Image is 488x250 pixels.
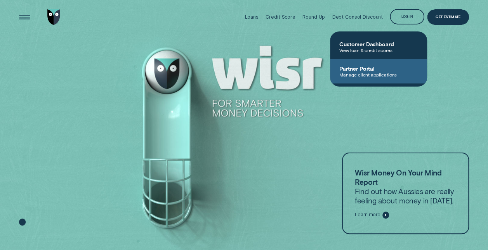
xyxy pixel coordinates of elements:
[17,9,32,25] button: Open Menu
[339,47,418,53] span: View loan & credit scores
[302,14,325,20] div: Round Up
[390,9,424,24] button: Log in
[339,41,418,47] span: Customer Dashboard
[47,9,60,25] img: Wisr
[339,65,418,72] span: Partner Portal
[427,9,469,25] a: Get Estimate
[355,168,456,205] p: Find out how Aussies are really feeling about money in [DATE].
[330,35,427,59] a: Customer DashboardView loan & credit scores
[332,14,383,20] div: Debt Consol Discount
[355,212,380,218] span: Learn more
[266,14,295,20] div: Credit Score
[342,153,469,234] a: Wisr Money On Your Mind ReportFind out how Aussies are really feeling about money in [DATE].Learn...
[330,59,427,83] a: Partner PortalManage client applications
[245,14,258,20] div: Loans
[355,168,441,186] strong: Wisr Money On Your Mind Report
[339,72,418,77] span: Manage client applications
